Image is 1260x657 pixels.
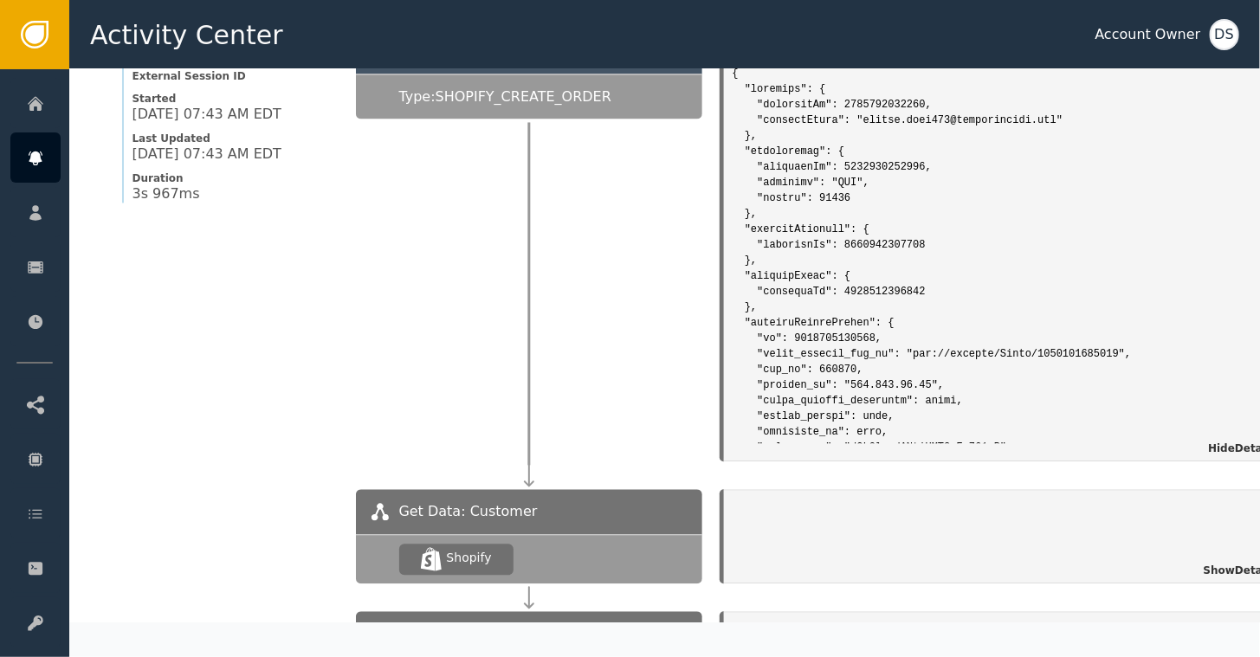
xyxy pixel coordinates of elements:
span: [DATE] 07:43 AM EDT [132,145,281,163]
span: [DATE] 07:43 AM EDT [132,106,281,123]
span: 3s 967ms [132,185,200,203]
span: Started [132,92,339,106]
div: Shopify [447,549,492,567]
span: Type: SHOPIFY_CREATE_ORDER [399,87,612,107]
div: Account Owner [1095,24,1201,45]
span: Last Updated [132,132,339,145]
span: External Session ID [132,69,339,83]
span: Activity Center [90,16,283,55]
span: Get Data: Customer [399,501,538,522]
span: Duration [132,171,339,185]
button: DS [1210,19,1239,50]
